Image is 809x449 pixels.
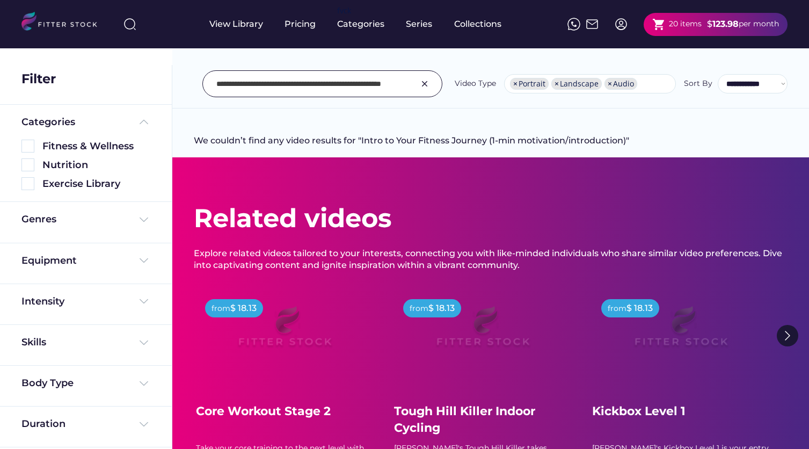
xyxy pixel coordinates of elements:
div: Genres [21,213,56,226]
span: × [555,80,559,88]
span: × [608,80,612,88]
img: Frame%2079%20%281%29.svg [216,293,353,370]
img: LOGO.svg [21,12,106,34]
div: Video Type [455,78,496,89]
img: search-normal%203.svg [123,18,136,31]
img: Group%201000002326.svg [418,77,431,90]
div: Explore related videos tailored to your interests, connecting you with like-minded individuals wh... [194,248,788,272]
div: $ [707,18,712,30]
img: Frame%20%285%29.svg [137,115,150,128]
img: Group%201000002322%20%281%29.svg [777,325,798,346]
div: Categories [337,18,384,30]
img: Rectangle%205126.svg [21,177,34,190]
div: Exercise Library [42,177,150,191]
div: Sort By [684,78,712,89]
div: We couldn’t find any video results for "Intro to Your Fitness Journey (1-min motivation/introduct... [194,135,629,157]
img: Frame%20%284%29.svg [137,254,150,267]
div: fvck [337,5,351,16]
img: Rectangle%205126.svg [21,158,34,171]
div: from [608,303,626,314]
div: Collections [454,18,501,30]
div: Categories [21,115,75,129]
div: Duration [21,417,65,431]
div: Intensity [21,295,64,308]
div: View Library [209,18,263,30]
img: Frame%2079%20%281%29.svg [612,293,749,370]
div: Nutrition [42,158,150,172]
img: Frame%20%284%29.svg [137,295,150,308]
div: Core Workout Stage 2 [196,403,373,420]
img: Frame%2079%20%281%29.svg [414,293,551,370]
div: Series [406,18,433,30]
img: meteor-icons_whatsapp%20%281%29.svg [567,18,580,31]
div: from [410,303,428,314]
div: Skills [21,336,48,349]
iframe: chat widget [764,406,798,438]
img: profile-circle.svg [615,18,628,31]
img: Frame%20%284%29.svg [137,418,150,431]
img: Frame%2051.svg [586,18,599,31]
div: 20 items [669,19,702,30]
div: Equipment [21,254,77,267]
img: Frame%20%284%29.svg [137,213,150,226]
div: per month [739,19,779,30]
div: from [212,303,230,314]
div: Related videos [194,200,391,236]
img: Frame%20%284%29.svg [137,377,150,390]
div: Fitness & Wellness [42,140,150,153]
li: Landscape [551,78,602,90]
li: Audio [604,78,637,90]
span: × [513,80,518,88]
button: shopping_cart [652,18,666,31]
li: Portrait [510,78,549,90]
div: Kickbox Level 1 [592,403,769,420]
div: Tough Hill Killer Indoor Cycling [394,403,571,437]
img: Rectangle%205126.svg [21,140,34,153]
div: Body Type [21,376,74,390]
strong: 123.98 [712,19,739,29]
img: Frame%20%284%29.svg [137,336,150,349]
div: Filter [21,70,56,88]
div: Pricing [285,18,316,30]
